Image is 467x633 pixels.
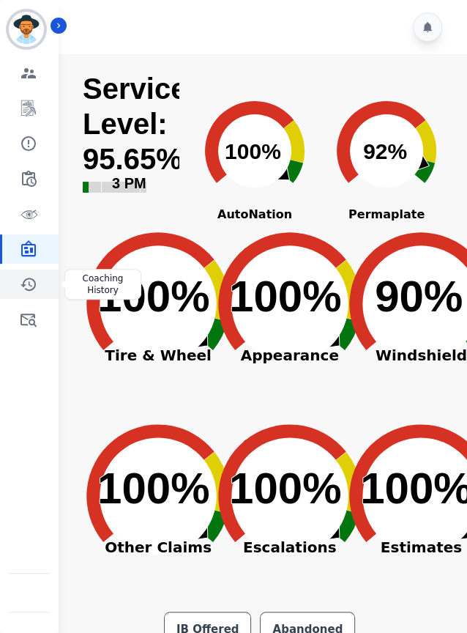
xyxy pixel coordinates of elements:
[363,139,407,163] text: 92%
[67,348,250,363] span: Tire & Wheel
[83,73,187,175] text: Service Level: 95.65%
[97,272,209,321] text: 100%
[81,72,179,207] svg: Service​Level:​95.65%
[229,464,341,513] text: 100%
[225,139,281,163] text: 100%
[229,272,341,321] text: 100%
[375,272,463,321] text: 90%
[67,540,250,555] span: Other Claims
[198,540,381,555] span: Escalations
[112,175,146,191] text: 3 PM
[198,348,381,363] span: Appearance
[97,464,209,513] text: 100%
[9,12,44,47] img: Bordered avatar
